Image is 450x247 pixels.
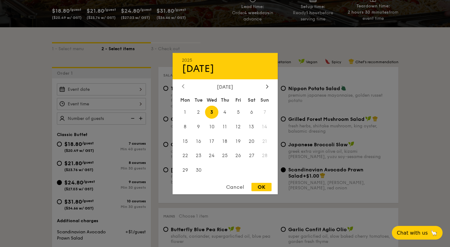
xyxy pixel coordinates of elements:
span: 17 [205,135,218,148]
span: 27 [245,149,258,162]
div: Wed [205,94,218,105]
span: 18 [218,135,232,148]
span: 2 [192,105,205,119]
span: 23 [192,149,205,162]
span: 7 [258,105,272,119]
span: 12 [232,120,245,133]
span: 26 [232,149,245,162]
span: 8 [179,120,192,133]
span: 15 [179,135,192,148]
span: 3 [205,105,218,119]
div: [DATE] [182,63,268,74]
span: 30 [192,164,205,177]
span: 11 [218,120,232,133]
span: 16 [192,135,205,148]
div: Fri [232,94,245,105]
span: 19 [232,135,245,148]
span: 24 [205,149,218,162]
span: 14 [258,120,272,133]
div: 2025 [182,57,268,63]
div: Tue [192,94,205,105]
div: Sun [258,94,272,105]
span: 5 [232,105,245,119]
button: Chat with us🦙 [392,226,443,240]
div: Thu [218,94,232,105]
div: Mon [179,94,192,105]
div: OK [251,183,272,191]
span: 6 [245,105,258,119]
span: 9 [192,120,205,133]
div: Cancel [220,183,250,191]
span: 25 [218,149,232,162]
span: 20 [245,135,258,148]
span: Chat with us [397,230,428,236]
span: 1 [179,105,192,119]
span: 21 [258,135,272,148]
span: 10 [205,120,218,133]
div: Sat [245,94,258,105]
span: 22 [179,149,192,162]
span: 28 [258,149,272,162]
div: [DATE] [182,84,268,90]
span: 13 [245,120,258,133]
span: 🦙 [430,229,438,236]
span: 29 [179,164,192,177]
span: 4 [218,105,232,119]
